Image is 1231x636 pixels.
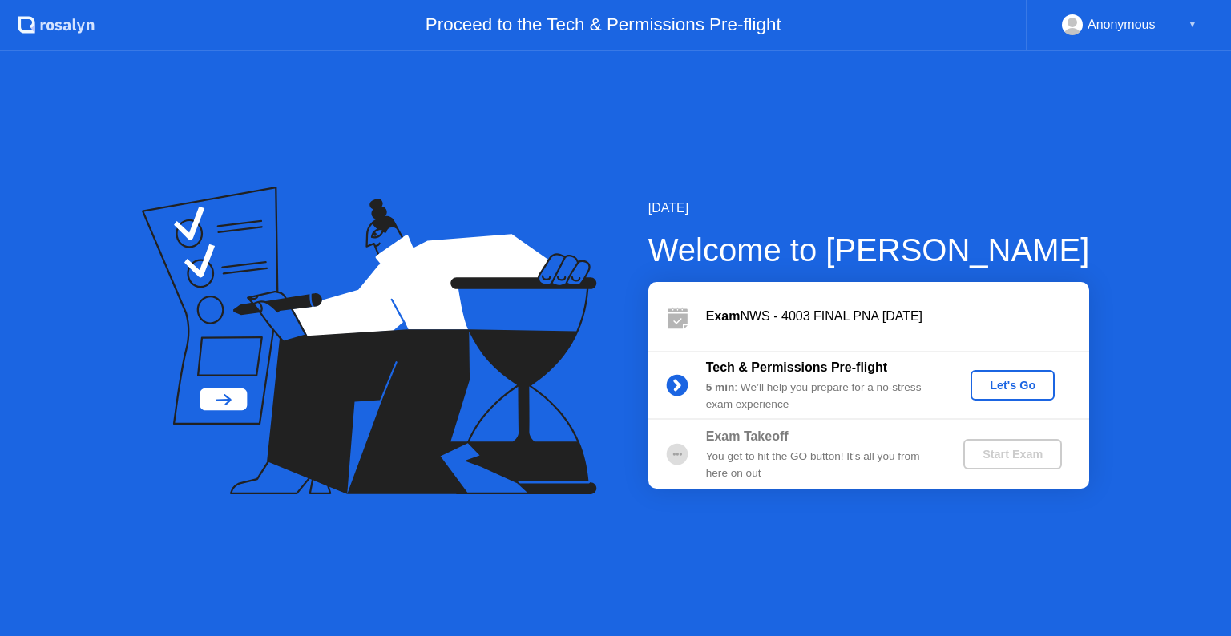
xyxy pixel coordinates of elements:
div: Anonymous [1088,14,1156,35]
button: Start Exam [963,439,1062,469]
b: 5 min [706,381,735,393]
b: Tech & Permissions Pre-flight [706,360,887,374]
div: Start Exam [970,448,1055,461]
div: : We’ll help you prepare for a no-stress exam experience [706,380,937,413]
b: Exam [706,309,741,323]
button: Let's Go [971,370,1055,401]
div: Welcome to [PERSON_NAME] [648,226,1090,274]
div: ▼ [1189,14,1197,35]
b: Exam Takeoff [706,429,789,443]
div: Let's Go [977,379,1048,392]
div: [DATE] [648,199,1090,218]
div: You get to hit the GO button! It’s all you from here on out [706,449,937,481]
div: NWS - 4003 FINAL PNA [DATE] [706,307,1089,326]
